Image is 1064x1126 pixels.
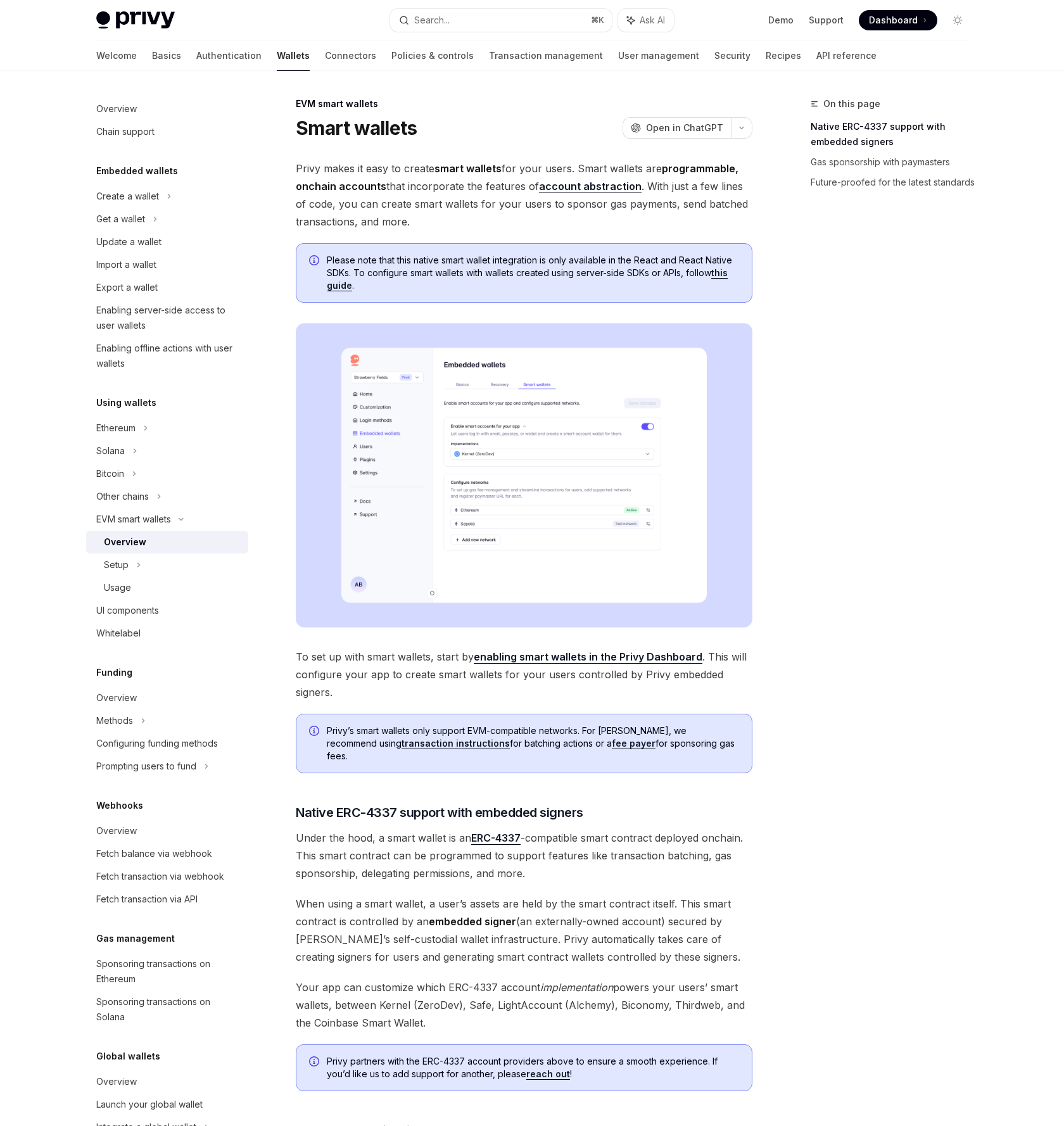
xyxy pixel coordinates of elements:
[618,9,674,32] button: Ask AI
[474,650,702,664] a: enabling smart wallets in the Privy Dashboard
[96,212,145,227] div: Get a wallet
[96,11,175,29] img: light logo
[96,41,137,71] a: Welcome
[296,829,752,882] span: Under the hood, a smart wallet is an -compatible smart contract deployed onchain. This smart cont...
[196,41,262,71] a: Authentication
[96,931,175,946] h5: Gas management
[640,14,665,27] span: Ask AI
[96,257,156,272] div: Import a wallet
[296,323,752,628] img: Sample enable smart wallets
[96,466,124,481] div: Bitcoin
[947,10,968,30] button: Toggle dark mode
[86,1093,248,1116] a: Launch your global wallet
[96,892,198,907] div: Fetch transaction via API
[768,14,794,27] a: Demo
[86,819,248,842] a: Overview
[86,990,248,1028] a: Sponsoring transactions on Solana
[96,124,155,139] div: Chain support
[96,759,196,774] div: Prompting users to fund
[309,1056,322,1069] svg: Info
[526,1068,570,1080] a: reach out
[859,10,937,30] a: Dashboard
[96,823,137,838] div: Overview
[434,162,502,175] strong: smart wallets
[489,41,603,71] a: Transaction management
[296,804,583,821] span: Native ERC-4337 support with embedded signers
[816,41,877,71] a: API reference
[96,603,159,618] div: UI components
[96,395,156,410] h5: Using wallets
[96,303,241,333] div: Enabling server-side access to user wallets
[96,234,161,250] div: Update a wallet
[540,981,613,994] em: implementation
[86,732,248,755] a: Configuring funding methods
[811,117,978,152] a: Native ERC-4337 support with embedded signers
[811,152,978,172] a: Gas sponsorship with paymasters
[96,1049,160,1064] h5: Global wallets
[96,421,136,436] div: Ethereum
[86,1070,248,1093] a: Overview
[96,690,137,705] div: Overview
[96,846,212,861] div: Fetch balance via webhook
[646,122,723,134] span: Open in ChatGPT
[402,738,510,749] a: transaction instructions
[327,1055,739,1080] span: Privy partners with the ERC-4337 account providers above to ensure a smooth experience. If you’d ...
[96,189,159,204] div: Create a wallet
[296,648,752,701] span: To set up with smart wallets, start by . This will configure your app to create smart wallets for...
[86,253,248,276] a: Import a wallet
[823,96,880,111] span: On this page
[86,888,248,911] a: Fetch transaction via API
[869,14,918,27] span: Dashboard
[296,978,752,1032] span: Your app can customize which ERC-4337 account powers your users’ smart wallets, between Kernel (Z...
[86,531,248,554] a: Overview
[86,686,248,709] a: Overview
[96,736,218,751] div: Configuring funding methods
[86,231,248,253] a: Update a wallet
[390,9,612,32] button: Search...⌘K
[86,952,248,990] a: Sponsoring transactions on Ethereum
[391,41,474,71] a: Policies & controls
[96,443,125,459] div: Solana
[96,1097,203,1112] div: Launch your global wallet
[96,665,132,680] h5: Funding
[429,915,516,928] strong: embedded signer
[86,842,248,865] a: Fetch balance via webhook
[104,557,129,572] div: Setup
[296,895,752,966] span: When using a smart wallet, a user’s assets are held by the smart contract itself. This smart cont...
[96,956,241,987] div: Sponsoring transactions on Ethereum
[96,341,241,371] div: Enabling offline actions with user wallets
[86,120,248,143] a: Chain support
[96,994,241,1025] div: Sponsoring transactions on Solana
[309,726,322,738] svg: Info
[96,869,224,884] div: Fetch transaction via webhook
[96,280,158,295] div: Export a wallet
[809,14,844,27] a: Support
[96,798,143,813] h5: Webhooks
[277,41,310,71] a: Wallets
[296,98,752,110] div: EVM smart wallets
[96,1074,137,1089] div: Overview
[96,163,178,179] h5: Embedded wallets
[714,41,750,71] a: Security
[327,254,739,292] span: Please note that this native smart wallet integration is only available in the React and React Na...
[539,180,642,193] a: account abstraction
[623,117,731,139] button: Open in ChatGPT
[96,626,141,641] div: Whitelabel
[612,738,655,749] a: fee payer
[309,255,322,268] svg: Info
[618,41,699,71] a: User management
[96,489,149,504] div: Other chains
[86,276,248,299] a: Export a wallet
[86,599,248,622] a: UI components
[104,535,146,550] div: Overview
[96,713,133,728] div: Methods
[86,622,248,645] a: Whitelabel
[86,98,248,120] a: Overview
[96,101,137,117] div: Overview
[414,13,450,28] div: Search...
[86,299,248,337] a: Enabling server-side access to user wallets
[152,41,181,71] a: Basics
[96,512,171,527] div: EVM smart wallets
[296,160,752,231] span: Privy makes it easy to create for your users. Smart wallets are that incorporate the features of ...
[471,832,521,845] a: ERC-4337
